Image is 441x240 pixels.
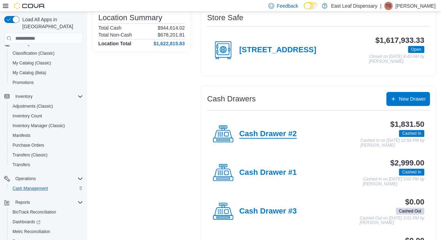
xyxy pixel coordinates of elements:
span: Inventory [15,94,32,99]
p: Cashed Out on [DATE] 3:01 PM by [PERSON_NAME] [359,216,424,225]
span: BioTrack Reconciliation [10,208,83,216]
span: TS [386,2,391,10]
h4: Location Total [98,41,131,46]
button: Inventory [13,92,35,101]
span: Cash Management [10,184,83,193]
h3: Location Summary [98,14,162,22]
span: My Catalog (Classic) [10,59,83,67]
h3: $0.00 [405,198,424,206]
a: Purchase Orders [10,141,47,149]
span: Reports [15,200,30,205]
a: Metrc Reconciliation [10,227,53,236]
span: Transfers (Classic) [10,151,83,159]
h6: Total Cash [98,25,121,31]
span: My Catalog (Beta) [13,70,46,76]
span: My Catalog (Beta) [10,69,83,77]
span: Operations [15,176,36,181]
span: Promotions [13,80,34,85]
button: Reports [13,198,33,207]
span: Manifests [13,133,30,138]
h4: Cash Drawer #2 [239,130,297,139]
button: Transfers [7,160,86,170]
h4: [STREET_ADDRESS] [239,46,316,55]
a: Inventory Manager (Classic) [10,122,68,130]
span: Metrc Reconciliation [13,229,50,234]
span: Purchase Orders [10,141,83,149]
p: Cashed In on [DATE] 3:02 PM by [PERSON_NAME] [363,177,424,186]
button: Cash Management [7,184,86,193]
div: Tayler Swartwood [384,2,393,10]
a: Dashboards [10,218,43,226]
span: Reports [13,198,83,207]
span: Cash Management [13,186,48,191]
span: Cashed In [399,130,424,137]
img: Cova [14,2,45,9]
h4: $1,622,815.83 [153,41,185,46]
a: Transfers (Classic) [10,151,50,159]
span: Inventory [13,92,83,101]
span: Cashed Out [396,208,424,215]
span: Inventory Count [13,113,42,119]
span: New Drawer [399,95,426,102]
button: Operations [13,175,39,183]
span: Inventory Count [10,112,83,120]
span: BioTrack Reconciliation [13,209,56,215]
button: My Catalog (Beta) [7,68,86,78]
a: Cash Management [10,184,51,193]
a: Transfers [10,161,33,169]
button: Inventory [1,92,86,101]
h4: Cash Drawer #1 [239,168,297,177]
a: Manifests [10,131,33,140]
button: Promotions [7,78,86,87]
span: Promotions [10,78,83,87]
h3: $2,999.00 [390,159,424,167]
span: Feedback [277,2,298,9]
button: My Catalog (Classic) [7,58,86,68]
span: Purchase Orders [13,142,44,148]
a: My Catalog (Beta) [10,69,49,77]
span: Adjustments (Classic) [13,103,53,109]
h4: Cash Drawer #3 [239,207,297,216]
button: Classification (Classic) [7,48,86,58]
h3: $1,617,933.33 [375,36,424,45]
button: New Drawer [386,92,430,106]
button: Transfers (Classic) [7,150,86,160]
a: BioTrack Reconciliation [10,208,59,216]
p: Cashed In on [DATE] 12:58 PM by [PERSON_NAME] [360,138,424,148]
h3: Store Safe [207,14,243,22]
span: Dashboards [10,218,83,226]
span: Cashed Out [399,208,421,214]
h3: $1,831.50 [390,120,424,129]
span: Inventory Manager (Classic) [13,123,65,129]
button: Inventory Count [7,111,86,121]
a: Adjustments (Classic) [10,102,56,110]
a: Promotions [10,78,37,87]
p: $944,614.02 [158,25,185,31]
span: Open [411,46,421,53]
span: Cashed In [399,169,424,176]
span: Transfers [13,162,30,168]
span: Open [408,46,424,53]
span: Transfers [10,161,83,169]
a: My Catalog (Classic) [10,59,54,67]
span: Operations [13,175,83,183]
span: Cashed In [402,130,421,137]
button: BioTrack Reconciliation [7,207,86,217]
span: Dark Mode [304,9,304,10]
span: Adjustments (Classic) [10,102,83,110]
h6: Total Non-Cash [98,32,132,38]
input: Dark Mode [304,2,318,9]
p: [PERSON_NAME] [395,2,435,10]
a: Dashboards [7,217,86,227]
span: Inventory Manager (Classic) [10,122,83,130]
p: East Leaf Dispensary [331,2,377,10]
button: Manifests [7,131,86,140]
h3: Cash Drawers [207,95,256,103]
p: Closed on [DATE] 8:43 AM by [PERSON_NAME] [369,54,424,64]
button: Inventory Manager (Classic) [7,121,86,131]
span: Metrc Reconciliation [10,227,83,236]
button: Adjustments (Classic) [7,101,86,111]
a: Classification (Classic) [10,49,58,57]
button: Reports [1,198,86,207]
p: $678,201.81 [158,32,185,38]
